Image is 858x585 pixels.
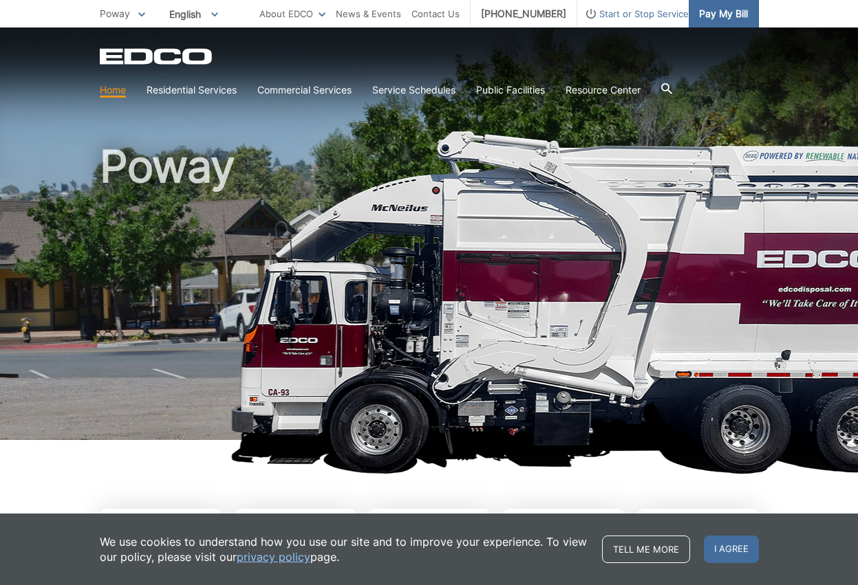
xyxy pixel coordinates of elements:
a: Residential Services [147,82,237,98]
a: Service Schedules [372,82,455,98]
a: Tell me more [602,536,690,563]
span: Pay My Bill [699,6,748,21]
a: About EDCO [259,6,325,21]
span: Poway [100,8,130,19]
a: Home [100,82,126,98]
span: English [159,3,228,25]
h1: Poway [100,144,759,446]
p: We use cookies to understand how you use our site and to improve your experience. To view our pol... [100,534,588,564]
span: I agree [704,536,759,563]
a: privacy policy [237,549,310,564]
a: News & Events [336,6,401,21]
a: Contact Us [411,6,460,21]
a: Commercial Services [257,82,352,98]
a: Public Facilities [476,82,545,98]
a: EDCD logo. Return to the homepage. [100,48,214,65]
a: Resource Center [566,82,641,98]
